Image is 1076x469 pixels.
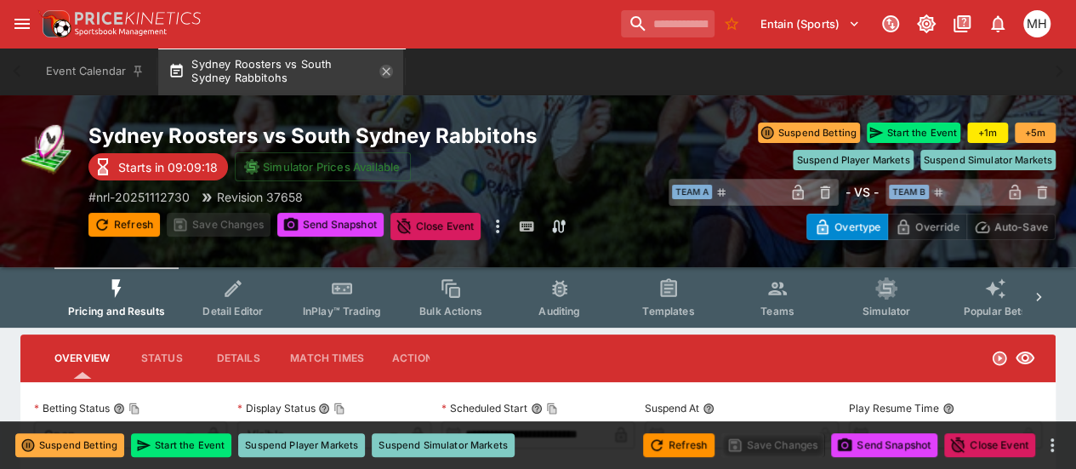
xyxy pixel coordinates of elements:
span: Team A [672,185,712,199]
svg: Visible [1015,348,1035,369]
button: Suspend Player Markets [793,150,913,170]
button: Refresh [88,213,160,237]
p: Suspend At [645,401,699,415]
p: Betting Status [34,401,110,415]
span: InPlay™ Trading [303,305,381,317]
p: Overtype [834,218,880,236]
button: Actions [378,338,454,379]
button: Suspend Betting [758,123,860,143]
button: Event Calendar [36,48,155,95]
span: Bulk Actions [419,305,482,317]
div: Start From [806,214,1056,240]
svg: Open [991,350,1008,367]
button: Overtype [806,214,888,240]
h6: - VS - [845,183,879,201]
img: PriceKinetics Logo [37,7,71,41]
button: Start the Event [131,433,231,457]
button: Connected to PK [875,9,906,39]
button: Copy To Clipboard [333,403,345,415]
p: Play Resume Time [849,401,939,415]
button: Sydney Roosters vs South Sydney Rabbitohs [158,48,403,95]
p: Copy To Clipboard [88,188,190,206]
button: more [487,213,508,240]
button: Suspend Player Markets [238,433,365,457]
button: Suspend At [703,403,714,415]
button: Simulator Prices Available [235,152,411,181]
button: Copy To Clipboard [546,403,558,415]
button: Copy To Clipboard [128,403,140,415]
button: +5m [1015,123,1056,143]
button: Play Resume Time [942,403,954,415]
button: +1m [967,123,1008,143]
button: Scheduled StartCopy To Clipboard [531,403,543,415]
span: Teams [760,305,794,317]
button: more [1042,435,1062,455]
button: Toggle light/dark mode [911,9,942,39]
button: Overview [41,338,123,379]
button: Suspend Betting [15,433,124,457]
div: Event type filters [54,267,1022,328]
button: Send Snapshot [831,433,937,457]
button: Auto-Save [966,214,1056,240]
button: Match Times [276,338,378,379]
button: Suspend Simulator Markets [920,150,1056,170]
p: Override [915,218,959,236]
button: Override [887,214,966,240]
img: PriceKinetics [75,12,201,25]
input: search [621,10,714,37]
p: Auto-Save [994,218,1048,236]
img: rugby_league.png [20,123,75,177]
button: Michael Hutchinson [1018,5,1056,43]
img: Sportsbook Management [75,28,167,36]
div: Michael Hutchinson [1023,10,1050,37]
button: open drawer [7,9,37,39]
h2: Copy To Clipboard [88,123,652,149]
span: Team B [889,185,929,199]
button: No Bookmarks [718,10,745,37]
button: Details [200,338,276,379]
button: Documentation [947,9,977,39]
p: Display Status [237,401,315,415]
p: Revision 37658 [217,188,303,206]
span: Auditing [538,305,580,317]
span: Simulator [863,305,910,317]
button: Status [123,338,200,379]
button: Close Event [944,433,1035,457]
span: Pricing and Results [68,305,165,317]
p: Starts in 09:09:18 [118,158,218,176]
span: Templates [642,305,694,317]
button: Start the Event [867,123,960,143]
button: Select Tenant [750,10,870,37]
button: Display StatusCopy To Clipboard [318,403,330,415]
button: Suspend Simulator Markets [372,433,515,457]
button: Refresh [643,433,714,457]
button: Betting StatusCopy To Clipboard [113,403,125,415]
button: Notifications [982,9,1013,39]
span: Popular Bets [963,305,1027,317]
button: Close Event [390,213,481,240]
p: Scheduled Start [441,401,527,415]
span: Detail Editor [202,305,263,317]
button: Send Snapshot [277,213,384,237]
